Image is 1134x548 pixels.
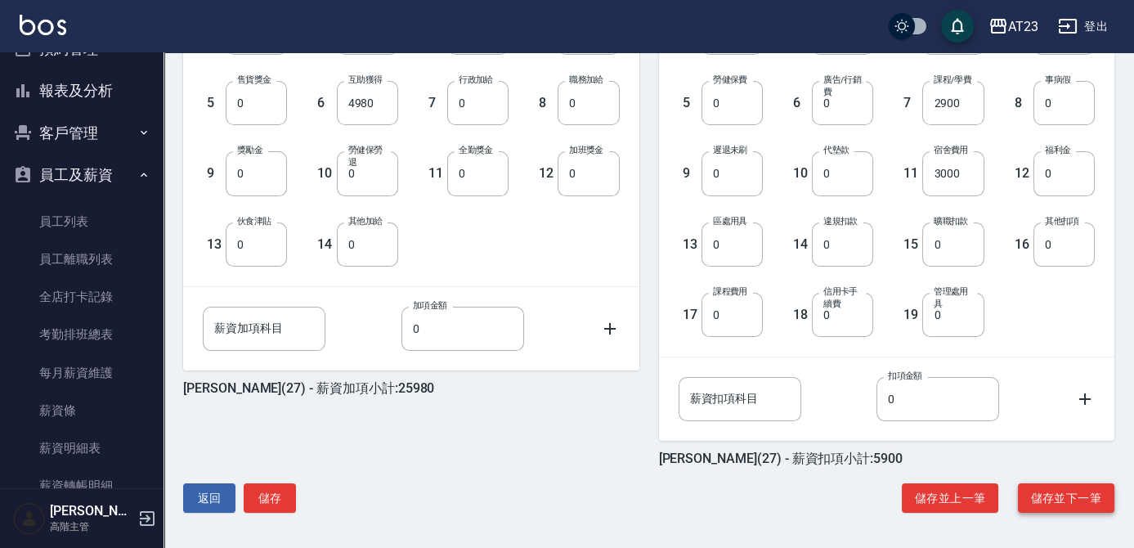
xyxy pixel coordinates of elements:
button: 登出 [1051,11,1114,42]
button: AT23 [982,10,1045,43]
label: 福利金 [1045,144,1070,156]
h5: 7 [428,95,443,111]
p: 高階主管 [50,519,133,534]
h5: 6 [317,95,332,111]
label: 區處用具 [713,215,747,227]
h5: 19 [903,307,918,323]
label: 扣項金額 [888,370,922,382]
label: 其他扣項 [1045,215,1079,227]
h5: [PERSON_NAME] [50,503,133,519]
label: 代墊款 [823,144,849,156]
label: 全勤獎金 [459,144,493,156]
h5: 5 [683,95,697,111]
label: 違規扣款 [823,215,858,227]
h5: 7 [903,95,918,111]
button: 員工及薪資 [7,154,157,196]
h5: 13 [207,236,222,253]
label: 廣告/行銷費 [823,74,865,98]
h5: 14 [317,236,332,253]
h5: 11 [903,165,918,182]
img: Logo [20,15,66,35]
a: 薪資明細表 [7,429,157,467]
label: 勞健保費 [713,74,747,86]
button: 返回 [183,483,235,514]
h5: 9 [207,165,222,182]
label: 加班獎金 [569,144,603,156]
a: 考勤排班總表 [7,316,157,353]
h5: [PERSON_NAME](27) - 薪資加項小計:25980 [183,380,434,396]
label: 宿舍費用 [934,144,968,156]
h5: 12 [539,165,554,182]
button: 儲存並上一筆 [902,483,998,514]
button: 儲存 [244,483,296,514]
h5: 17 [683,307,697,323]
label: 課程/學費 [934,74,971,86]
h5: 14 [793,236,808,253]
button: 儲存並下一筆 [1018,483,1114,514]
h5: 5 [207,95,222,111]
label: 遲退未刷 [713,144,747,156]
a: 薪資條 [7,392,157,429]
label: 互助獲得 [348,74,383,86]
label: 售貨獎金 [237,74,271,86]
button: 報表及分析 [7,70,157,112]
h5: 11 [428,165,443,182]
h5: 10 [317,165,332,182]
button: save [941,10,974,43]
h5: [PERSON_NAME](27) - 薪資扣項小計:5900 [659,451,903,466]
label: 曠職扣款 [934,215,968,227]
img: Person [13,502,46,535]
h5: 9 [683,165,697,182]
a: 員工離職列表 [7,240,157,278]
label: 伙食津貼 [237,215,271,227]
a: 全店打卡記錄 [7,278,157,316]
h5: 13 [683,236,697,253]
label: 信用卡手續費 [823,285,865,310]
h5: 16 [1015,236,1029,253]
a: 每月薪資維護 [7,354,157,392]
label: 獎勵金 [237,144,262,156]
button: 客戶管理 [7,112,157,155]
h5: 8 [539,95,554,111]
label: 職務加給 [569,74,603,86]
label: 管理處用具 [934,285,975,310]
label: 行政加給 [459,74,493,86]
a: 員工列表 [7,203,157,240]
label: 課程費用 [713,285,747,298]
label: 加項金額 [413,299,447,312]
h5: 6 [793,95,808,111]
div: AT23 [1008,16,1038,37]
h5: 18 [793,307,808,323]
label: 勞健保勞退 [348,144,390,168]
h5: 15 [903,236,918,253]
label: 事病假 [1045,74,1070,86]
h5: 8 [1015,95,1029,111]
h5: 10 [793,165,808,182]
h5: 12 [1015,165,1029,182]
label: 其他加給 [348,215,383,227]
a: 薪資轉帳明細 [7,467,157,505]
